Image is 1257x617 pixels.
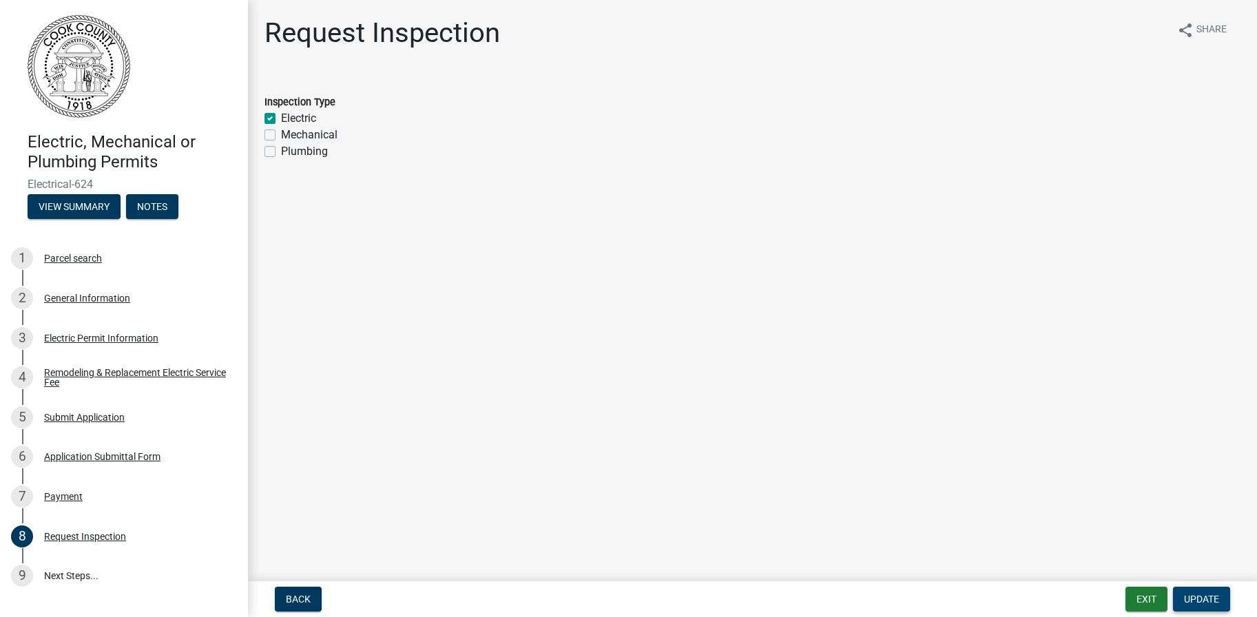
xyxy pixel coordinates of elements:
[286,594,311,605] span: Back
[44,412,125,422] div: Submit Application
[44,452,160,461] div: Application Submittal Form
[11,406,33,428] div: 5
[44,492,83,501] div: Payment
[1173,587,1230,611] button: Update
[11,525,33,547] div: 8
[11,446,33,468] div: 6
[264,17,500,50] h1: Request Inspection
[28,14,130,118] img: Cook County, Georgia
[28,132,237,172] h4: Electric, Mechanical or Plumbing Permits
[281,143,328,160] label: Plumbing
[1184,594,1219,605] span: Update
[28,202,121,213] wm-modal-confirm: Summary
[44,293,130,303] div: General Information
[28,194,121,219] button: View Summary
[275,587,322,611] button: Back
[1125,587,1167,611] button: Exit
[1166,17,1238,43] button: shareShare
[11,565,33,587] div: 9
[281,127,337,143] label: Mechanical
[11,327,33,349] div: 3
[44,253,102,263] div: Parcel search
[126,202,178,213] wm-modal-confirm: Notes
[28,178,220,191] span: Electrical-624
[44,368,226,387] div: Remodeling & Replacement Electric Service Fee
[1177,22,1194,39] i: share
[44,532,126,541] div: Request Inspection
[44,333,158,343] div: Electric Permit Information
[11,485,33,508] div: 7
[1196,22,1227,39] span: Share
[281,110,316,127] label: Electric
[264,98,335,107] label: Inspection Type
[11,287,33,309] div: 2
[11,366,33,388] div: 4
[11,247,33,269] div: 1
[126,194,178,219] button: Notes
